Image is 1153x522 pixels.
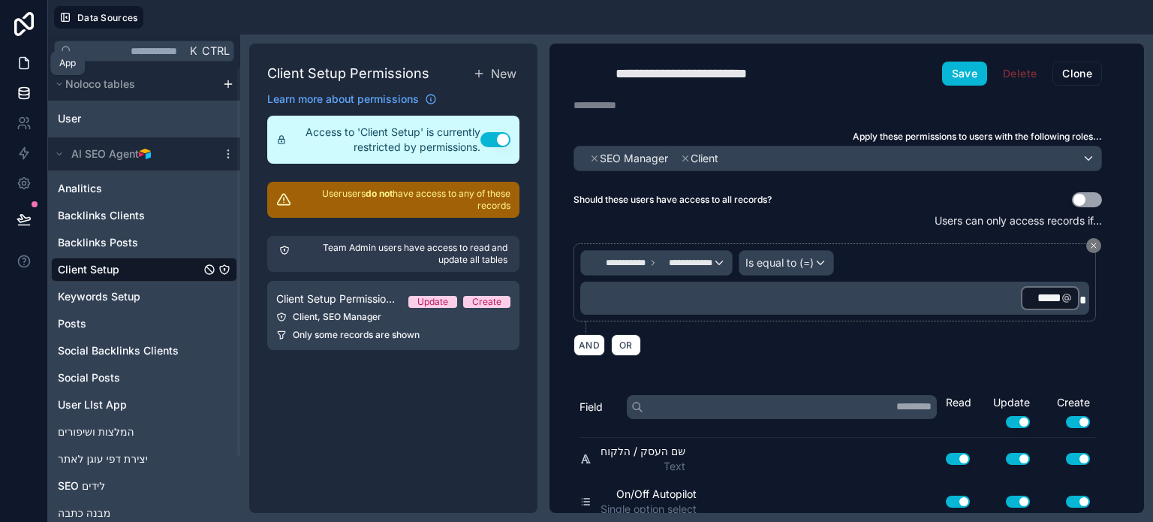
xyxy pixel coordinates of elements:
[297,188,510,212] p: User users have access to any of these records
[267,92,437,107] a: Learn more about permissions
[58,424,200,439] a: המלצות ושיפורים
[573,213,1102,228] p: Users can only access records if...
[267,281,519,350] a: Client Setup Permission 1UpdateCreateClient, SEO ManagerOnly some records are shown
[58,505,110,520] span: מבנה כתבה
[58,424,134,439] span: המלצות ושיפורים
[51,393,237,417] div: User LIst App
[51,285,237,309] div: Keywords Setup
[59,57,76,69] div: App
[573,146,1102,171] button: ClientSEO Manager
[71,146,139,161] span: AI SEO Agent
[200,41,231,60] span: Ctrl
[491,65,516,83] span: New
[51,420,237,444] div: המלצות ושיפורים
[976,395,1036,428] div: Update
[77,12,138,23] span: Data Sources
[366,188,393,199] strong: do not
[58,181,200,196] a: Analitics
[58,289,140,304] span: Keywords Setup
[51,366,237,390] div: Social Posts
[276,291,396,306] span: Client Setup Permission 1
[58,451,148,466] span: יצירת דפי עוגן לאתר
[296,242,507,266] p: Team Admin users have access to read and update all tables
[472,296,501,308] div: Create
[58,397,127,412] span: User LIst App
[58,316,86,331] span: Posts
[1052,62,1102,86] button: Clone
[188,46,199,56] span: K
[293,329,420,341] span: Only some records are shown
[58,235,138,250] span: Backlinks Posts
[51,447,237,471] div: יצירת דפי עוגן לאתר
[58,478,200,493] a: לידים SEO
[58,316,200,331] a: Posts
[580,400,603,415] span: Field
[58,505,200,520] a: מבנה כתבה
[573,194,772,206] label: Should these users have access to all records?
[601,444,685,459] span: שם העסק / הלקוח
[51,107,237,131] div: User
[58,289,200,304] a: Keywords Setup
[946,395,976,410] div: Read
[739,250,834,276] button: Is equal to (=)
[58,343,200,358] a: Social Backlinks Clients
[58,181,102,196] span: Analitics
[942,62,987,86] button: Save
[51,177,237,201] div: Analitics
[600,151,668,166] span: SEO Manager
[58,208,200,223] a: Backlinks Clients
[54,6,143,29] button: Data Sources
[51,204,237,228] div: Backlinks Clients
[51,143,216,164] button: Airtable LogoAI SEO Agent
[58,235,200,250] a: Backlinks Posts
[51,312,237,336] div: Posts
[58,343,179,358] span: Social Backlinks Clients
[51,474,237,498] div: לידים SEO
[58,111,81,126] span: User
[58,370,120,385] span: Social Posts
[58,451,200,466] a: יצירת דפי עוגן לאתר
[573,131,1102,143] label: Apply these permissions to users with the following roles...
[58,478,105,493] span: לידים SEO
[267,63,429,84] h1: Client Setup Permissions
[601,459,685,474] span: Text
[691,151,718,166] span: Client
[417,296,448,308] div: Update
[139,148,151,160] img: Airtable Logo
[601,487,697,502] span: On/Off Autopilot
[65,77,135,92] span: Noloco tables
[267,92,419,107] span: Learn more about permissions
[611,334,641,356] button: OR
[616,339,636,351] span: OR
[58,262,119,277] span: Client Setup
[470,62,519,86] button: New
[745,255,814,270] span: Is equal to (=)
[58,262,200,277] a: Client Setup
[276,311,510,323] div: Client, SEO Manager
[51,231,237,255] div: Backlinks Posts
[58,370,200,385] a: Social Posts
[51,339,237,363] div: Social Backlinks Clients
[51,258,237,282] div: Client Setup
[573,334,605,356] button: AND
[58,397,200,412] a: User LIst App
[293,125,480,155] span: Access to 'Client Setup' is currently restricted by permissions.
[58,208,145,223] span: Backlinks Clients
[51,74,216,95] button: Noloco tables
[601,502,697,517] span: Single option select
[58,111,185,126] a: User
[1036,395,1096,428] div: Create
